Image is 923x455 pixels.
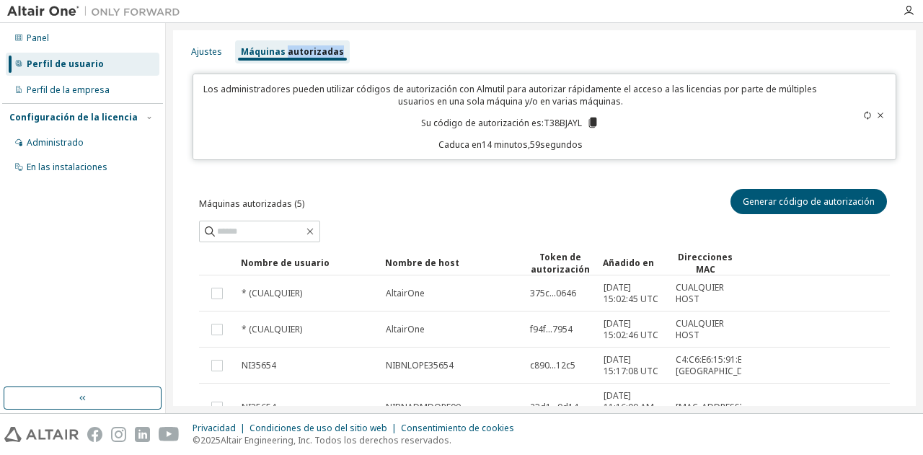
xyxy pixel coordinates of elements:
font: Los administradores pueden utilizar códigos de autorización con Almutil para autorizar rápidament... [203,83,817,107]
font: NI35654 [242,359,276,371]
font: CUALQUIER HOST [676,317,724,341]
font: NI35654 [242,401,276,413]
font: © [193,434,200,446]
font: Administrado [27,136,84,149]
font: [DATE] 15:02:45 UTC [604,281,658,305]
font: Añadido en [603,257,654,269]
font: Ajustes [191,45,222,58]
font: Configuración de la licencia [9,111,138,123]
font: T38BJAYL [544,117,582,129]
img: Altair Uno [7,4,187,19]
font: f94f...7954 [530,323,573,335]
font: En las instalaciones [27,161,107,173]
font: 23d1...9d14 [530,401,578,413]
font: 375c...0646 [530,287,576,299]
font: [DATE] 15:17:08 UTC [604,353,658,377]
font: [DATE] 11:16:09 AM UTC [604,389,654,425]
img: youtube.svg [159,427,180,442]
font: Perfil de la empresa [27,84,110,96]
font: Perfil de usuario [27,58,104,70]
font: 14 minutos, [482,138,530,151]
font: Privacidad [193,422,236,434]
font: Consentimiento de cookies [401,422,514,434]
font: Máquinas autorizadas [241,45,344,58]
font: Panel [27,32,49,44]
font: Máquinas autorizadas (5) [199,198,304,210]
img: altair_logo.svg [4,427,79,442]
font: segundos [540,138,583,151]
font: Generar código de autorización [743,195,875,208]
font: [MAC_ADDRESS] [676,401,743,413]
font: CUALQUIER HOST [676,281,724,305]
font: [DATE] 15:02:46 UTC [604,317,658,341]
font: NIBNADMDOPE09 [386,401,461,413]
img: linkedin.svg [135,427,150,442]
font: Token de autorización [531,251,590,275]
font: Condiciones de uso del sitio web [249,422,387,434]
font: c890...12c5 [530,359,575,371]
button: Generar código de autorización [730,189,887,214]
font: 59 [530,138,540,151]
img: instagram.svg [111,427,126,442]
font: Nombre de usuario [241,257,330,269]
font: AltairOne [386,323,425,335]
font: Su código de autorización es: [421,117,544,129]
font: 2025 [200,434,221,446]
font: Caduca en [438,138,482,151]
font: AltairOne [386,287,425,299]
font: Altair Engineering, Inc. Todos los derechos reservados. [221,434,451,446]
img: facebook.svg [87,427,102,442]
font: Nombre de host [385,257,459,269]
font: * (CUALQUIER) [242,323,302,335]
font: * (CUALQUIER) [242,287,302,299]
font: NIBNLOPE35654 [386,359,454,371]
font: Direcciones MAC [678,251,733,275]
font: C4:C6:E6:15:91:BA, [GEOGRAPHIC_DATA]:97:BA:14:98:80 [676,353,825,377]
